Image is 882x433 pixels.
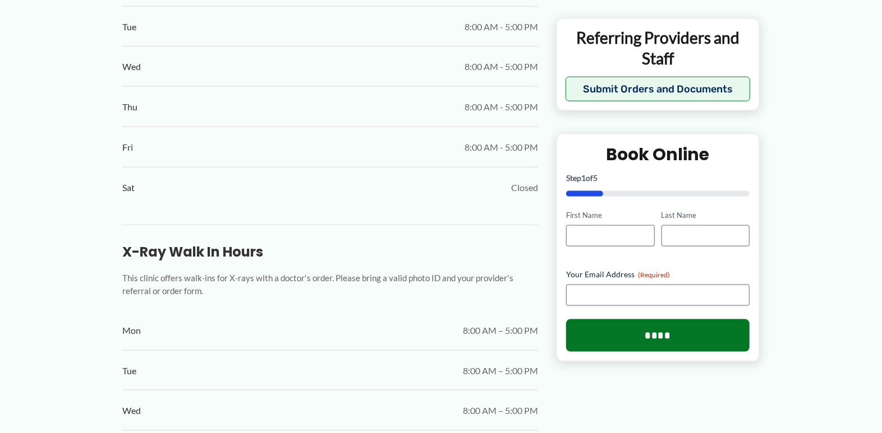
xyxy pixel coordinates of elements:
span: 8:00 AM - 5:00 PM [465,99,538,115]
button: Submit Orders and Documents [566,77,750,101]
p: This clinic offers walk-ins for X-rays with a doctor's order. Please bring a valid photo ID and y... [122,272,538,297]
span: Tue [122,362,136,379]
p: Referring Providers and Staff [566,27,750,68]
span: 8:00 AM – 5:00 PM [463,362,538,379]
h2: Book Online [566,143,750,165]
label: Last Name [661,210,750,221]
span: (Required) [638,270,670,278]
span: 5 [593,173,598,183]
h3: X-Ray Walk In Hours [122,243,538,260]
span: 8:00 AM - 5:00 PM [465,18,538,35]
p: Step of [566,174,750,182]
span: 8:00 AM – 5:00 PM [463,402,538,419]
span: Wed [122,402,141,419]
span: 8:00 AM – 5:00 PM [463,322,538,339]
label: First Name [566,210,654,221]
span: Thu [122,99,137,115]
span: Tue [122,18,136,35]
span: 8:00 AM - 5:00 PM [465,58,538,75]
span: Wed [122,58,141,75]
span: Sat [122,179,135,196]
span: 1 [581,173,586,183]
label: Your Email Address [566,268,750,280]
span: Mon [122,322,141,339]
span: Closed [511,179,538,196]
span: Fri [122,139,133,156]
span: 8:00 AM - 5:00 PM [465,139,538,156]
